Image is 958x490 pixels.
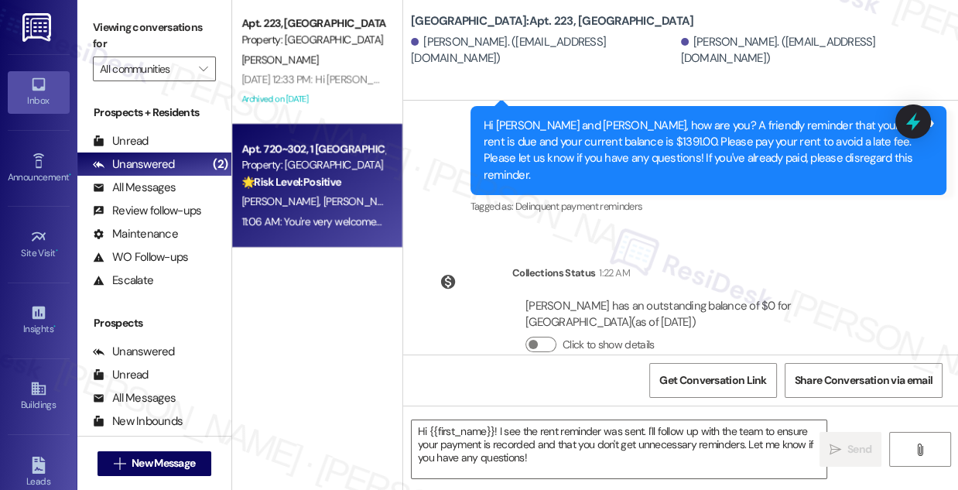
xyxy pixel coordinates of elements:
[22,13,54,42] img: ResiDesk Logo
[93,133,149,149] div: Unread
[93,272,153,289] div: Escalate
[914,444,925,456] i: 
[563,337,654,353] label: Click to show details
[241,15,385,32] div: Apt. 223, [GEOGRAPHIC_DATA]
[93,203,201,219] div: Review follow-ups
[240,90,386,109] div: Archived on [DATE]
[93,344,175,360] div: Unanswered
[100,57,191,81] input: All communities
[681,34,947,67] div: [PERSON_NAME]. ([EMAIL_ADDRESS][DOMAIN_NAME])
[649,363,776,398] button: Get Conversation Link
[93,226,178,242] div: Maintenance
[241,157,385,173] div: Property: [GEOGRAPHIC_DATA]
[241,53,319,67] span: [PERSON_NAME]
[241,194,323,208] span: [PERSON_NAME]
[114,457,125,470] i: 
[56,245,58,256] span: •
[8,224,70,266] a: Site Visit •
[819,432,881,467] button: Send
[411,34,677,67] div: [PERSON_NAME]. ([EMAIL_ADDRESS][DOMAIN_NAME])
[595,265,629,281] div: 1:22 AM
[93,156,175,173] div: Unanswered
[412,420,826,478] textarea: Hi {{first_name}}! I see the rent reminder was sent. I'll follow up with the team to ensure your ...
[323,194,401,208] span: [PERSON_NAME]
[525,298,889,331] div: [PERSON_NAME] has an outstanding balance of $0 for [GEOGRAPHIC_DATA] (as of [DATE])
[8,71,70,113] a: Inbox
[241,141,385,157] div: Apt. 720~302, 1 [GEOGRAPHIC_DATA]
[484,118,922,184] div: Hi [PERSON_NAME] and [PERSON_NAME], how are you? A friendly reminder that your rent is due and yo...
[93,413,183,430] div: New Inbounds
[53,321,56,332] span: •
[77,105,231,121] div: Prospects + Residents
[69,170,71,180] span: •
[209,152,231,176] div: (2)
[8,300,70,341] a: Insights •
[93,180,176,196] div: All Messages
[411,13,693,29] b: [GEOGRAPHIC_DATA]: Apt. 223, [GEOGRAPHIC_DATA]
[241,175,341,189] strong: 🌟 Risk Level: Positive
[515,200,643,213] span: Delinquent payment reminders
[847,441,871,457] span: Send
[470,195,946,218] div: Tagged as:
[93,15,216,57] label: Viewing conversations for
[93,367,149,383] div: Unread
[512,265,595,281] div: Collections Status
[785,363,943,398] button: Share Conversation via email
[98,451,212,476] button: New Message
[795,372,932,389] span: Share Conversation via email
[93,249,188,266] div: WO Follow-ups
[8,375,70,417] a: Buildings
[659,372,766,389] span: Get Conversation Link
[830,444,841,456] i: 
[199,63,207,75] i: 
[241,32,385,48] div: Property: [GEOGRAPHIC_DATA]
[241,214,799,228] div: 11:06 AM: You're very welcome! I'm happy I could help. If you need anything else, don't hesitate ...
[93,390,176,406] div: All Messages
[132,455,195,471] span: New Message
[77,315,231,331] div: Prospects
